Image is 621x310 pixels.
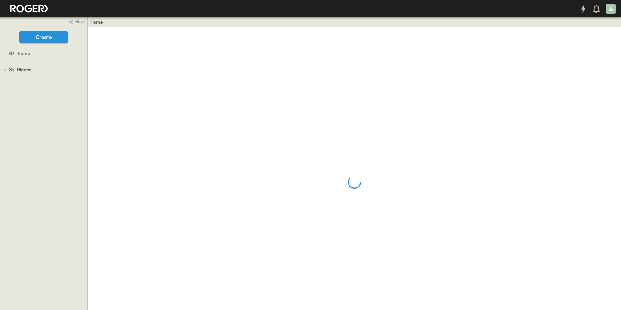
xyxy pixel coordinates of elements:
[1,49,85,58] a: Home
[75,19,85,25] span: close
[65,17,86,26] button: close
[17,66,32,73] span: Hidden
[19,31,68,43] button: Create
[90,19,103,25] a: Home
[18,50,30,57] span: Home
[90,19,107,25] nav: breadcrumbs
